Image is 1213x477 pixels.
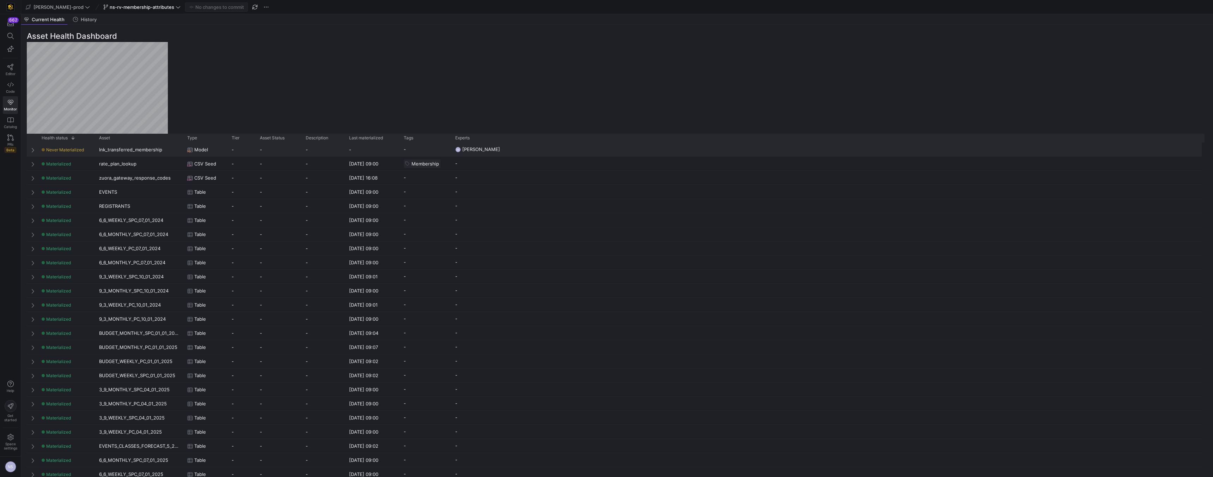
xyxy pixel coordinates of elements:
div: [DATE] 09:00 [345,241,400,255]
span: Materialized [46,246,71,251]
span: - [260,425,262,439]
div: 6_6_WEEKLY_SPC_07_01_2024 [95,213,183,227]
span: CSV Seed [194,171,216,185]
a: Spacesettings [3,431,18,453]
span: - [260,312,262,326]
span: - [232,453,234,467]
span: - [232,397,234,411]
div: [DATE] 09:00 [345,453,400,467]
span: - [455,326,457,340]
span: - [404,270,406,283]
span: CSV Seed [194,157,216,171]
span: Table [194,326,206,340]
div: 9_3_MONTHLY_SPC_10_01_2024 [95,284,183,297]
span: - [232,228,234,241]
div: - [301,354,345,368]
div: Press SPACE to select this row. [27,340,1205,354]
span: - [455,312,457,326]
div: [DATE] 09:00 [345,255,400,269]
span: - [404,453,406,467]
div: Press SPACE to select this row. [27,326,1205,340]
span: - [232,213,234,227]
span: Materialized [46,302,71,308]
div: Press SPACE to select this row. [27,241,1205,255]
span: - [260,199,262,213]
span: Table [194,312,206,326]
span: Materialized [46,331,71,336]
span: [PERSON_NAME] [462,143,500,156]
a: https://storage.googleapis.com/y42-prod-data-exchange/images/uAsz27BndGEK0hZWDFeOjoxA7jCwgK9jE472... [3,1,18,13]
div: - [301,411,345,424]
span: Table [194,411,206,425]
div: BUDGET_WEEKLY_PC_01_01_2025 [95,354,183,368]
div: 3_9_MONTHLY_SPC_04_01_2025 [95,382,183,396]
span: - [260,355,262,368]
span: - [232,355,234,368]
span: Asset [99,135,110,140]
span: - [232,171,234,185]
button: ns-rv-membership-attributes [102,2,182,12]
span: Experts [455,135,470,140]
span: Table [194,439,206,453]
div: 9_3_MONTHLY_PC_10_01_2024 [95,312,183,326]
span: Current Health [32,17,65,22]
div: 6_6_MONTHLY_SPC_07_01_2024 [95,227,183,241]
div: - [301,340,345,354]
div: NS [5,461,16,472]
button: 662 [3,17,18,30]
a: Code [3,79,18,96]
div: BUDGET_MONTHLY_PC_01_01_2025 [95,340,183,354]
div: - [301,227,345,241]
div: - [301,368,345,382]
div: - [301,453,345,467]
span: - [232,326,234,340]
div: Press SPACE to select this row. [27,270,1205,284]
div: [DATE] 09:00 [345,411,400,424]
span: - [232,340,234,354]
span: Asset Status [260,135,285,140]
div: [DATE] 09:01 [345,298,400,312]
span: - [455,171,457,185]
span: Table [194,425,206,439]
span: Materialized [46,175,71,181]
div: [DATE] 09:00 [345,382,400,396]
span: - [404,439,406,453]
span: - [232,312,234,326]
span: - [404,227,406,241]
span: Materialized [46,218,71,223]
div: 3_9_MONTHLY_PC_04_01_2025 [95,397,183,410]
span: - [232,425,234,439]
span: - [455,284,457,297]
span: - [232,284,234,298]
div: [DATE] 09:02 [345,439,400,453]
div: - [301,157,345,170]
span: - [404,143,406,156]
span: - [260,171,262,185]
div: [DATE] 09:02 [345,354,400,368]
span: Materialized [46,232,71,237]
div: Press SPACE to select this row. [27,439,1205,453]
button: [PERSON_NAME]-prod [24,2,92,12]
span: - [455,453,457,467]
div: 6_6_MONTHLY_SPC_07_01_2025 [95,453,183,467]
span: - [260,397,262,411]
span: Tags [404,135,413,140]
span: Table [194,298,206,312]
span: - [260,228,262,241]
div: - [301,382,345,396]
div: [DATE] 09:00 [345,397,400,410]
span: - [455,255,457,269]
span: ns-rv-membership-attributes [110,4,174,10]
div: Press SPACE to select this row. [27,397,1205,411]
div: Press SPACE to select this row. [27,368,1205,382]
div: Press SPACE to select this row. [27,171,1205,185]
span: - [260,143,262,157]
span: - [260,439,262,453]
div: [DATE] 09:00 [345,312,400,326]
span: [PERSON_NAME]-prod [33,4,84,10]
span: Table [194,256,206,270]
div: [DATE] 09:00 [345,199,400,213]
span: - [455,368,457,382]
div: rate_plan_lookup [95,157,183,170]
div: - [301,199,345,213]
